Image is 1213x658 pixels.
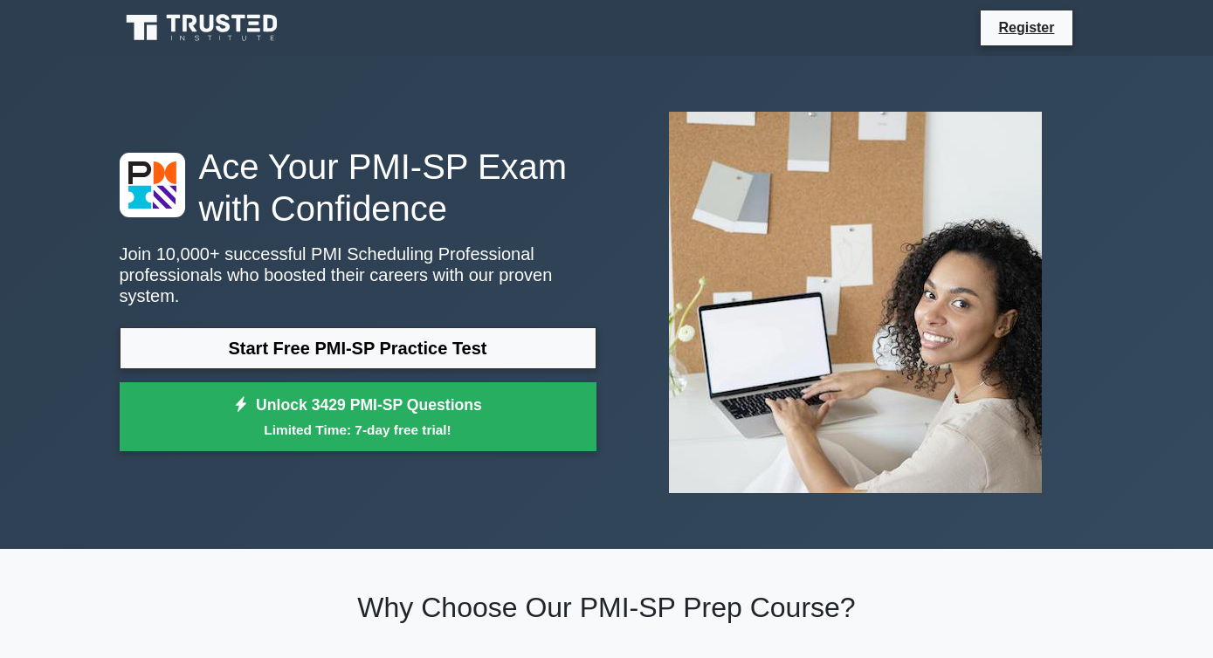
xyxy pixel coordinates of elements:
h1: Ace Your PMI-SP Exam with Confidence [120,146,596,230]
p: Join 10,000+ successful PMI Scheduling Professional professionals who boosted their careers with ... [120,243,596,306]
a: Start Free PMI-SP Practice Test [120,327,596,369]
a: Register [988,17,1065,38]
a: Unlock 3429 PMI-SP QuestionsLimited Time: 7-day free trial! [120,382,596,452]
h2: Why Choose Our PMI-SP Prep Course? [120,591,1094,624]
small: Limited Time: 7-day free trial! [141,420,575,440]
